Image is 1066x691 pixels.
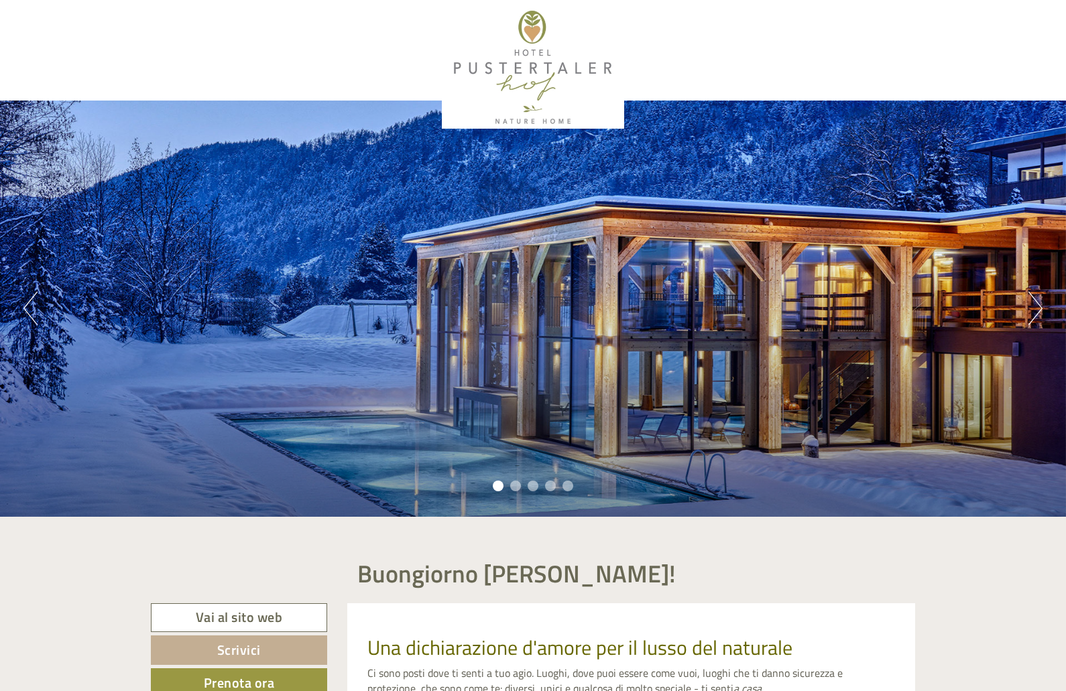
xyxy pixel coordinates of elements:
span: Una dichiarazione d'amore per il lusso del naturale [367,632,792,663]
h1: Buongiorno [PERSON_NAME]! [357,560,676,587]
button: Previous [23,292,38,325]
a: Scrivici [151,635,327,665]
a: Vai al sito web [151,603,327,632]
button: Next [1028,292,1043,325]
